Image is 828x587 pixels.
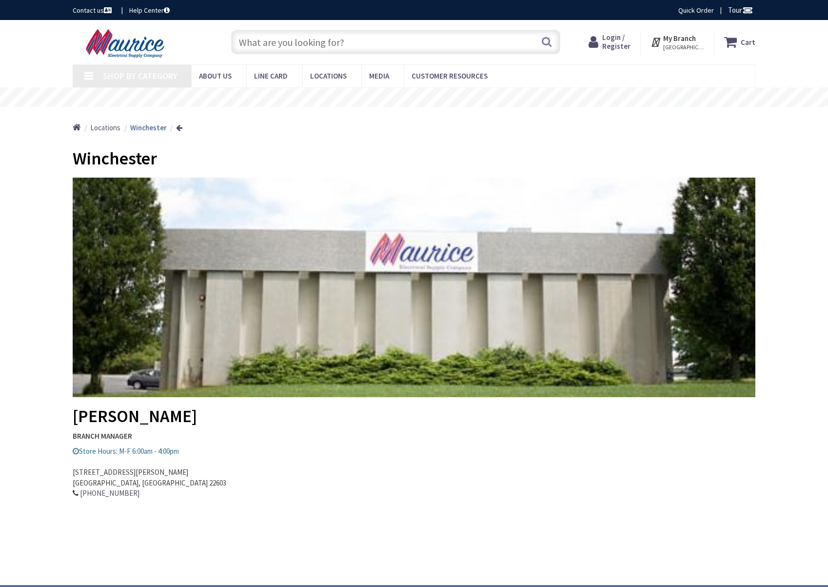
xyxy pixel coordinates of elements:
[651,33,705,51] div: My Branch [GEOGRAPHIC_DATA], [GEOGRAPHIC_DATA]
[589,33,631,51] a: Login / Register
[73,457,755,499] address: [STREET_ADDRESS][PERSON_NAME] [GEOGRAPHIC_DATA], [GEOGRAPHIC_DATA] 22603
[90,122,120,133] a: Locations
[678,5,714,15] a: Quick Order
[231,30,560,54] input: What are you looking for?
[663,43,705,51] span: [GEOGRAPHIC_DATA], [GEOGRAPHIC_DATA]
[325,92,504,103] rs-layer: Free Same Day Pickup at 15 Locations
[90,123,120,132] span: Locations
[602,33,631,51] span: Login / Register
[73,178,755,477] img: winchester.jpg
[310,71,347,81] span: Locations
[73,178,755,426] h2: [PERSON_NAME]
[73,147,157,169] span: Winchester
[73,28,180,59] img: Maurice Electrical Supply Company
[728,5,753,15] span: Tour
[80,488,139,498] a: [PHONE_NUMBER]
[412,71,488,81] span: Customer Resources
[741,33,755,51] strong: Cart
[130,123,167,132] strong: Winchester
[663,34,696,43] strong: My Branch
[199,71,232,81] span: About us
[254,71,288,81] span: Line Card
[129,5,170,15] a: Help Center
[73,446,179,456] span: Store Hours: M-F 6:00am - 4:00pm
[369,71,389,81] span: Media
[73,431,755,441] strong: BRANCH MANAGER
[73,5,114,15] a: Contact us
[724,33,755,51] a: Cart
[103,70,177,81] span: Shop By Category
